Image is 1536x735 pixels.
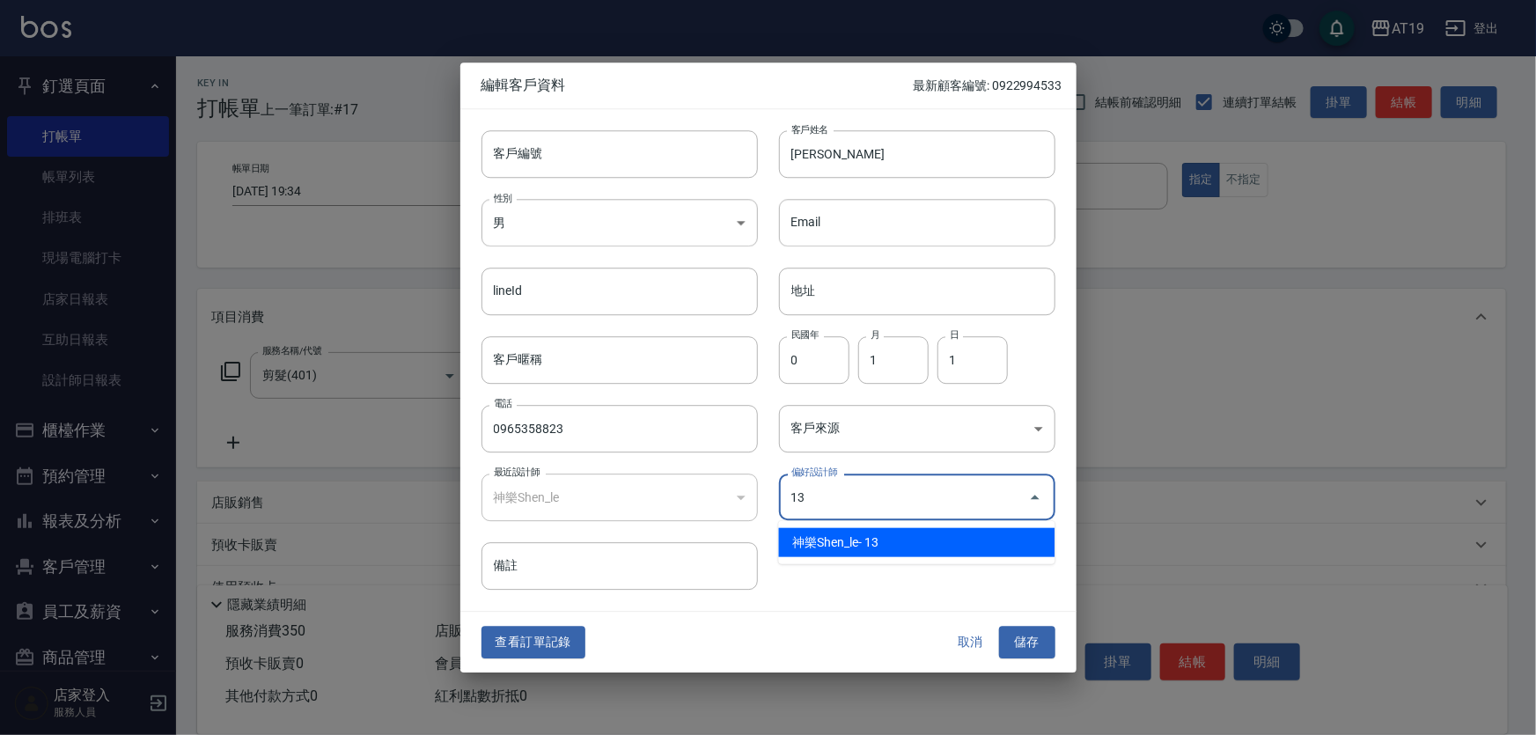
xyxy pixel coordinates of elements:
[913,77,1062,95] p: 最新顧客編號: 0922994533
[943,627,999,659] button: 取消
[494,397,512,410] label: 電話
[791,466,837,479] label: 偏好設計師
[481,77,914,94] span: 編輯客戶資料
[791,328,819,342] label: 民國年
[481,627,585,659] button: 查看訂單記錄
[1021,483,1049,511] button: Close
[481,474,758,521] div: 神樂Shen_le
[494,191,512,204] label: 性別
[950,328,959,342] label: 日
[494,466,540,479] label: 最近設計師
[481,199,758,246] div: 男
[779,528,1055,557] li: 神樂Shen_le- 13
[791,122,828,136] label: 客戶姓名
[871,328,879,342] label: 月
[999,627,1055,659] button: 儲存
